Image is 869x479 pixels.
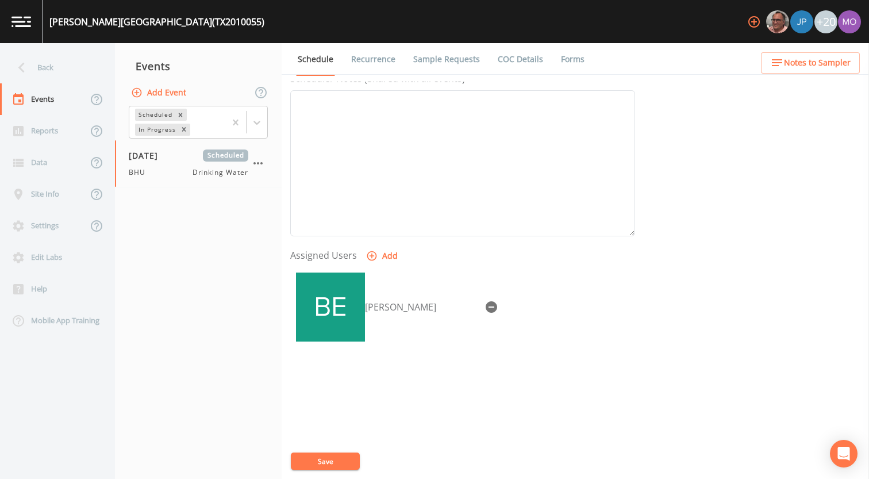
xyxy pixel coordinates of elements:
[790,10,814,33] div: Joshua gere Paul
[135,124,178,136] div: In Progress
[496,43,545,75] a: COC Details
[766,10,789,33] img: e2d790fa78825a4bb76dcb6ab311d44c
[11,16,31,27] img: logo
[129,82,191,104] button: Add Event
[291,453,360,470] button: Save
[296,43,335,76] a: Schedule
[49,15,264,29] div: [PERSON_NAME][GEOGRAPHIC_DATA] (TX2010055)
[814,10,837,33] div: +20
[830,440,858,467] div: Open Intercom Messenger
[766,10,790,33] div: Mike Franklin
[193,167,248,178] span: Drinking Water
[559,43,586,75] a: Forms
[115,140,282,187] a: [DATE]ScheduledBHUDrinking Water
[129,167,152,178] span: BHU
[174,109,187,121] div: Remove Scheduled
[349,43,397,75] a: Recurrence
[135,109,174,121] div: Scheduled
[365,300,480,314] div: [PERSON_NAME]
[129,150,166,162] span: [DATE]
[838,10,861,33] img: 4e251478aba98ce068fb7eae8f78b90c
[290,248,357,262] label: Assigned Users
[412,43,482,75] a: Sample Requests
[203,150,248,162] span: Scheduled
[364,246,402,267] button: Add
[178,124,190,136] div: Remove In Progress
[790,10,813,33] img: 41241ef155101aa6d92a04480b0d0000
[296,273,365,342] img: f34ce376cd85eb158144f626eb8e0aed
[784,56,851,70] span: Notes to Sampler
[115,52,282,81] div: Events
[761,52,860,74] button: Notes to Sampler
